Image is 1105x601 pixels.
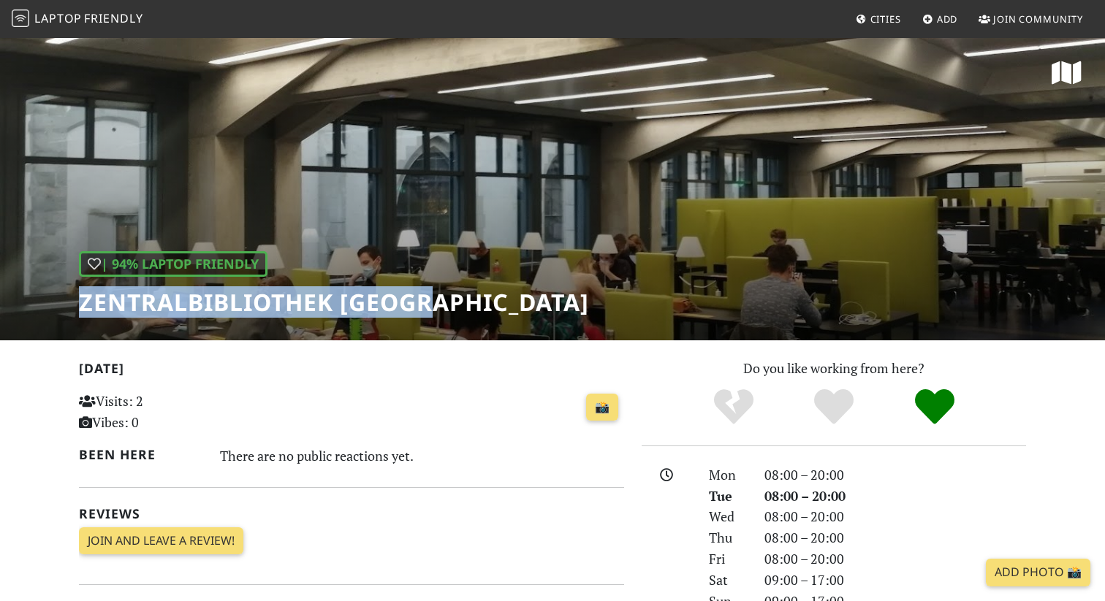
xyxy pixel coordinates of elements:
span: Laptop [34,10,82,26]
a: Join Community [973,6,1089,32]
a: 📸 [586,394,618,421]
div: | 94% Laptop Friendly [79,251,267,277]
span: Friendly [84,10,143,26]
a: Add [916,6,964,32]
div: Fri [700,548,756,570]
span: Join Community [993,12,1083,26]
div: 08:00 – 20:00 [756,506,1035,527]
div: 09:00 – 17:00 [756,570,1035,591]
a: Cities [850,6,907,32]
div: Sat [700,570,756,591]
h2: Been here [79,447,202,462]
div: Thu [700,527,756,548]
p: Do you like working from here? [642,358,1026,379]
h2: Reviews [79,506,624,521]
div: 08:00 – 20:00 [756,464,1035,486]
div: Tue [700,486,756,507]
a: LaptopFriendly LaptopFriendly [12,7,143,32]
div: Wed [700,506,756,527]
a: Join and leave a review! [79,527,243,555]
div: 08:00 – 20:00 [756,486,1035,507]
div: Definitely! [884,387,985,427]
div: No [683,387,784,427]
img: LaptopFriendly [12,9,29,27]
p: Visits: 2 Vibes: 0 [79,391,249,433]
div: 08:00 – 20:00 [756,548,1035,570]
div: There are no public reactions yet. [220,444,625,467]
div: Yes [783,387,884,427]
span: Add [937,12,958,26]
a: Add Photo 📸 [986,559,1090,586]
span: Cities [870,12,901,26]
h2: [DATE] [79,361,624,382]
div: Mon [700,464,756,486]
div: 08:00 – 20:00 [756,527,1035,548]
h1: Zentralbibliothek [GEOGRAPHIC_DATA] [79,288,589,316]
